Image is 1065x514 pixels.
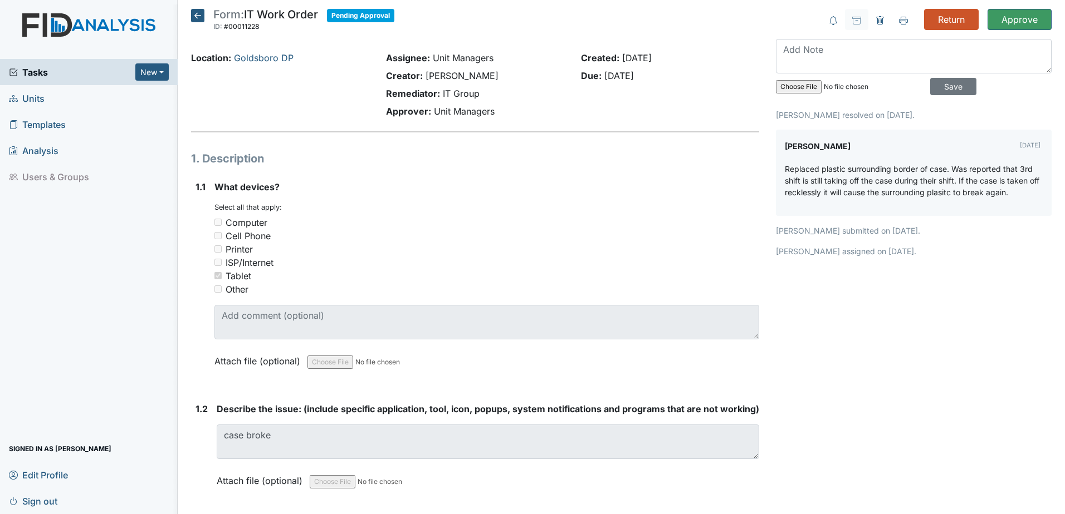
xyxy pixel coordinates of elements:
label: 1.2 [196,402,208,416]
div: Cell Phone [226,229,271,243]
div: Other [226,283,248,296]
span: Analysis [9,142,58,159]
strong: Assignee: [386,52,430,63]
span: Signed in as [PERSON_NAME] [9,440,111,457]
input: Approve [988,9,1052,30]
textarea: case broke [217,424,759,459]
span: Unit Managers [433,52,494,63]
strong: Location: [191,52,231,63]
span: Edit Profile [9,466,68,483]
span: IT Group [443,88,480,99]
strong: Created: [581,52,619,63]
a: Goldsboro DP [234,52,294,63]
label: Attach file (optional) [217,468,307,487]
label: Attach file (optional) [214,348,305,368]
strong: Creator: [386,70,423,81]
span: [DATE] [622,52,652,63]
span: [PERSON_NAME] [426,70,499,81]
strong: Approver: [386,106,431,117]
small: [DATE] [1020,141,1040,149]
input: Computer [214,219,222,226]
div: Computer [226,216,267,229]
p: [PERSON_NAME] submitted on [DATE]. [776,225,1052,236]
label: 1.1 [196,180,206,194]
input: Cell Phone [214,232,222,239]
input: Tablet [214,272,222,279]
span: Describe the issue: (include specific application, tool, icon, popups, system notifications and p... [217,403,759,414]
span: Unit Managers [434,106,495,117]
h1: 1. Description [191,150,759,167]
div: ISP/Internet [226,256,273,269]
span: Sign out [9,492,57,510]
div: Tablet [226,269,251,283]
strong: Remediator: [386,88,440,99]
span: Units [9,90,45,107]
span: [DATE] [604,70,634,81]
label: [PERSON_NAME] [785,139,851,154]
input: Printer [214,245,222,253]
span: What devices? [214,181,280,192]
span: Templates [9,116,66,133]
small: Select all that apply: [214,203,282,211]
input: Save [930,78,976,95]
span: Pending Approval [327,9,394,22]
span: ID: [213,22,222,31]
span: Form: [213,8,244,21]
input: Other [214,285,222,293]
a: Tasks [9,66,135,79]
div: Printer [226,243,253,256]
input: Return [924,9,979,30]
span: #00011228 [224,22,260,31]
strong: Due: [581,70,602,81]
button: New [135,63,169,81]
p: [PERSON_NAME] resolved on [DATE]. [776,109,1052,121]
p: [PERSON_NAME] assigned on [DATE]. [776,245,1052,257]
input: ISP/Internet [214,259,222,266]
div: IT Work Order [213,9,318,33]
p: Replaced plastic surrounding border of case. Was reported that 3rd shift is still taking off the ... [785,163,1043,198]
